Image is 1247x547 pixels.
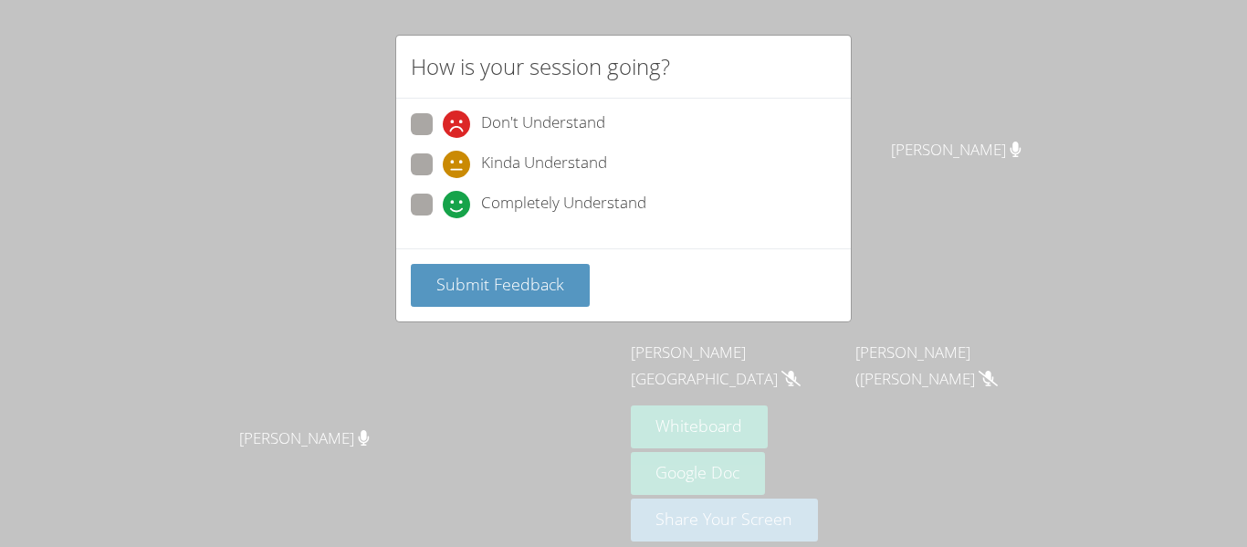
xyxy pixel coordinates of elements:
span: Submit Feedback [436,273,564,295]
span: Kinda Understand [481,151,607,178]
span: Don't Understand [481,110,605,138]
h2: How is your session going? [411,50,670,83]
span: Completely Understand [481,191,646,218]
button: Submit Feedback [411,264,590,307]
